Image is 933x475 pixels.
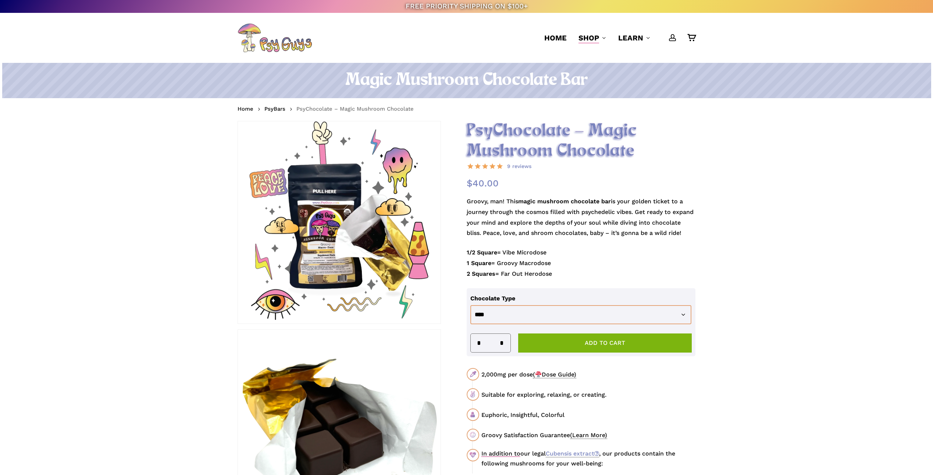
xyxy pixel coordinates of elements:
nav: Main Menu [538,13,695,63]
a: Cubensis extract [546,450,599,457]
span: (Learn More) [570,432,607,439]
u: In addition to [481,450,520,457]
p: Groovy, man! This is your golden ticket to a journey through the cosmos filled with psychedelic v... [467,196,696,247]
a: Shop [578,33,606,43]
div: 2,000mg per dose [481,370,695,379]
p: = Vibe Microdose = Groovy Macrodose = Far Out Herodose [467,247,696,288]
a: PsyBars [264,105,285,113]
div: our legal , our products contain the following mushrooms for your well-being: [481,449,695,468]
h1: Magic Mushroom Chocolate Bar [238,70,695,91]
span: Home [544,33,567,42]
h2: PsyChocolate – Magic Mushroom Chocolate [467,121,696,161]
strong: magic mushroom chocolate bar [518,198,611,205]
a: Home [238,105,253,113]
label: Chocolate Type [470,295,515,302]
strong: 2 Squares [467,270,495,277]
div: Euphoric, Insightful, Colorful [481,410,695,419]
div: Suitable for exploring, relaxing, or creating. [481,390,695,399]
a: Home [544,33,567,43]
button: Add to cart [518,333,692,353]
strong: 1/2 Square [467,249,497,256]
bdi: 40.00 [467,178,499,189]
span: Learn [618,33,643,42]
span: Shop [578,33,599,42]
strong: 1 Square [467,260,491,267]
a: Learn [618,33,651,43]
img: 🍄 [535,371,541,377]
span: PsyChocolate – Magic Mushroom Chocolate [296,106,414,112]
span: $ [467,178,473,189]
input: Product quantity [483,334,497,352]
img: PsyGuys [238,23,312,53]
div: Groovy Satisfaction Guarantee [481,431,695,440]
span: ( Dose Guide) [533,371,576,378]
